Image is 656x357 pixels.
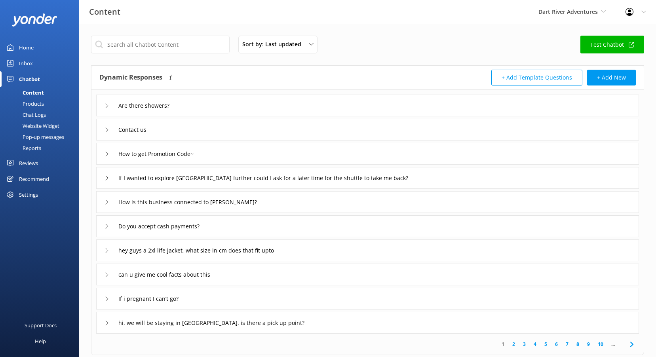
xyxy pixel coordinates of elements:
div: Reports [5,142,41,154]
a: 6 [551,340,562,348]
span: Dart River Adventures [538,8,598,15]
a: 1 [498,340,508,348]
span: Sort by: Last updated [242,40,306,49]
div: Help [35,333,46,349]
a: Website Widget [5,120,79,131]
a: 5 [540,340,551,348]
div: Chatbot [19,71,40,87]
a: Reports [5,142,79,154]
div: Website Widget [5,120,59,131]
div: Reviews [19,155,38,171]
div: Settings [19,187,38,203]
div: Inbox [19,55,33,71]
button: + Add New [587,70,636,85]
a: 9 [583,340,594,348]
a: 4 [530,340,540,348]
h4: Dynamic Responses [99,70,162,85]
div: Recommend [19,171,49,187]
a: Pop-up messages [5,131,79,142]
input: Search all Chatbot Content [91,36,230,53]
div: Home [19,40,34,55]
img: yonder-white-logo.png [12,13,57,27]
a: Test Chatbot [580,36,644,53]
button: + Add Template Questions [491,70,582,85]
div: Pop-up messages [5,131,64,142]
a: 8 [572,340,583,348]
a: Products [5,98,79,109]
a: 3 [519,340,530,348]
div: Products [5,98,44,109]
a: Chat Logs [5,109,79,120]
a: 10 [594,340,607,348]
div: Chat Logs [5,109,46,120]
a: Content [5,87,79,98]
span: ... [607,340,619,348]
a: 2 [508,340,519,348]
h3: Content [89,6,120,18]
div: Content [5,87,44,98]
div: Support Docs [25,317,57,333]
a: 7 [562,340,572,348]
